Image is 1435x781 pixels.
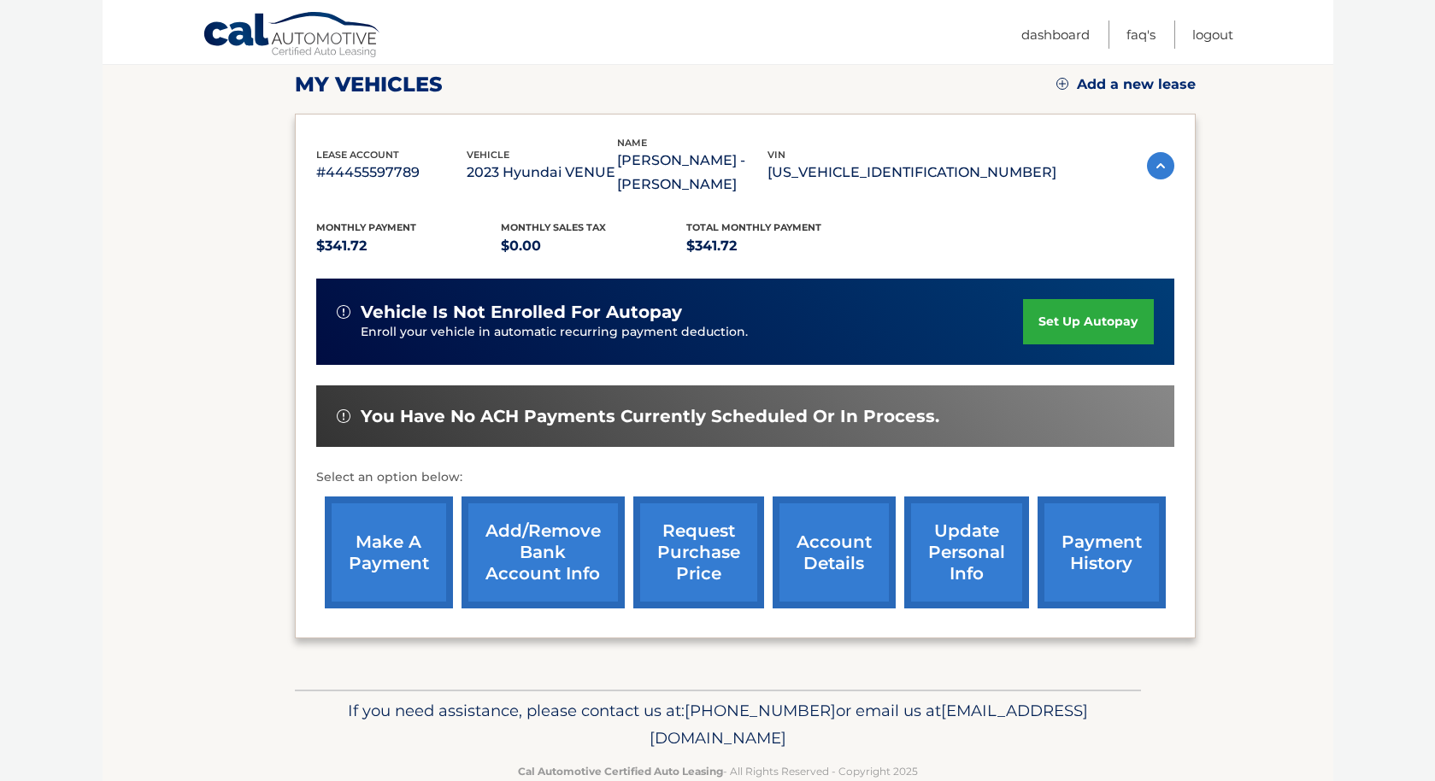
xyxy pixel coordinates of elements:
[501,221,606,233] span: Monthly sales Tax
[467,149,509,161] span: vehicle
[306,762,1130,780] p: - All Rights Reserved - Copyright 2025
[316,161,467,185] p: #44455597789
[773,496,896,608] a: account details
[617,149,767,197] p: [PERSON_NAME] -[PERSON_NAME]
[686,221,821,233] span: Total Monthly Payment
[316,149,399,161] span: lease account
[1056,76,1196,93] a: Add a new lease
[337,409,350,423] img: alert-white.svg
[650,701,1088,748] span: [EMAIL_ADDRESS][DOMAIN_NAME]
[361,406,939,427] span: You have no ACH payments currently scheduled or in process.
[462,496,625,608] a: Add/Remove bank account info
[295,72,443,97] h2: my vehicles
[518,765,723,778] strong: Cal Automotive Certified Auto Leasing
[1038,496,1166,608] a: payment history
[1056,78,1068,90] img: add.svg
[316,221,416,233] span: Monthly Payment
[467,161,617,185] p: 2023 Hyundai VENUE
[617,137,647,149] span: name
[361,302,682,323] span: vehicle is not enrolled for autopay
[337,305,350,319] img: alert-white.svg
[767,149,785,161] span: vin
[1126,21,1156,49] a: FAQ's
[633,496,764,608] a: request purchase price
[767,161,1056,185] p: [US_VEHICLE_IDENTIFICATION_NUMBER]
[361,323,1024,342] p: Enroll your vehicle in automatic recurring payment deduction.
[904,496,1029,608] a: update personal info
[325,496,453,608] a: make a payment
[316,467,1174,488] p: Select an option below:
[685,701,836,720] span: [PHONE_NUMBER]
[306,697,1130,752] p: If you need assistance, please contact us at: or email us at
[203,11,382,61] a: Cal Automotive
[686,234,872,258] p: $341.72
[1021,21,1090,49] a: Dashboard
[1147,152,1174,179] img: accordion-active.svg
[501,234,686,258] p: $0.00
[316,234,502,258] p: $341.72
[1023,299,1153,344] a: set up autopay
[1192,21,1233,49] a: Logout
